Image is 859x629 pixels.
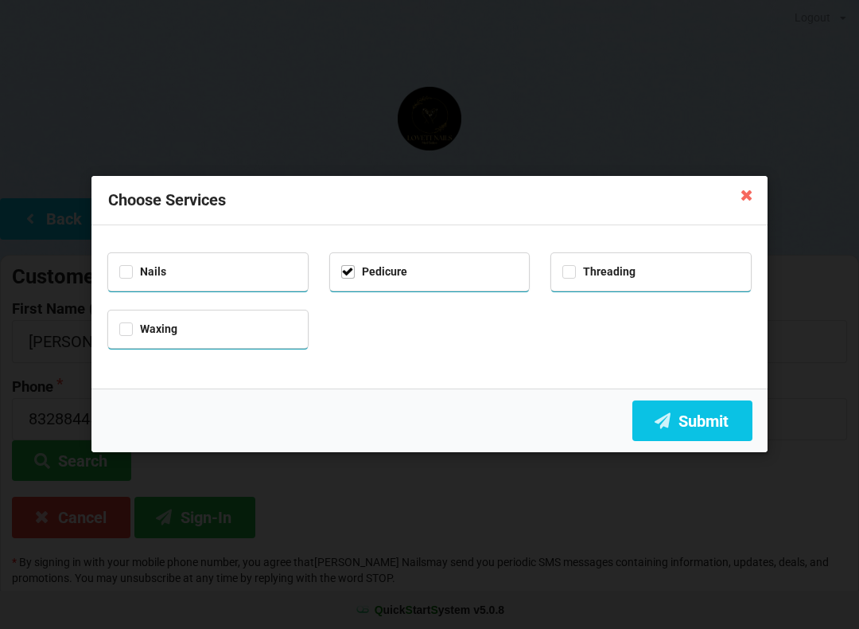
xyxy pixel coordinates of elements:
label: Waxing [119,322,177,336]
label: Pedicure [341,265,407,279]
label: Threading [562,265,636,279]
button: Submit [632,400,752,441]
label: Nails [119,265,166,279]
div: Choose Services [91,176,768,225]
